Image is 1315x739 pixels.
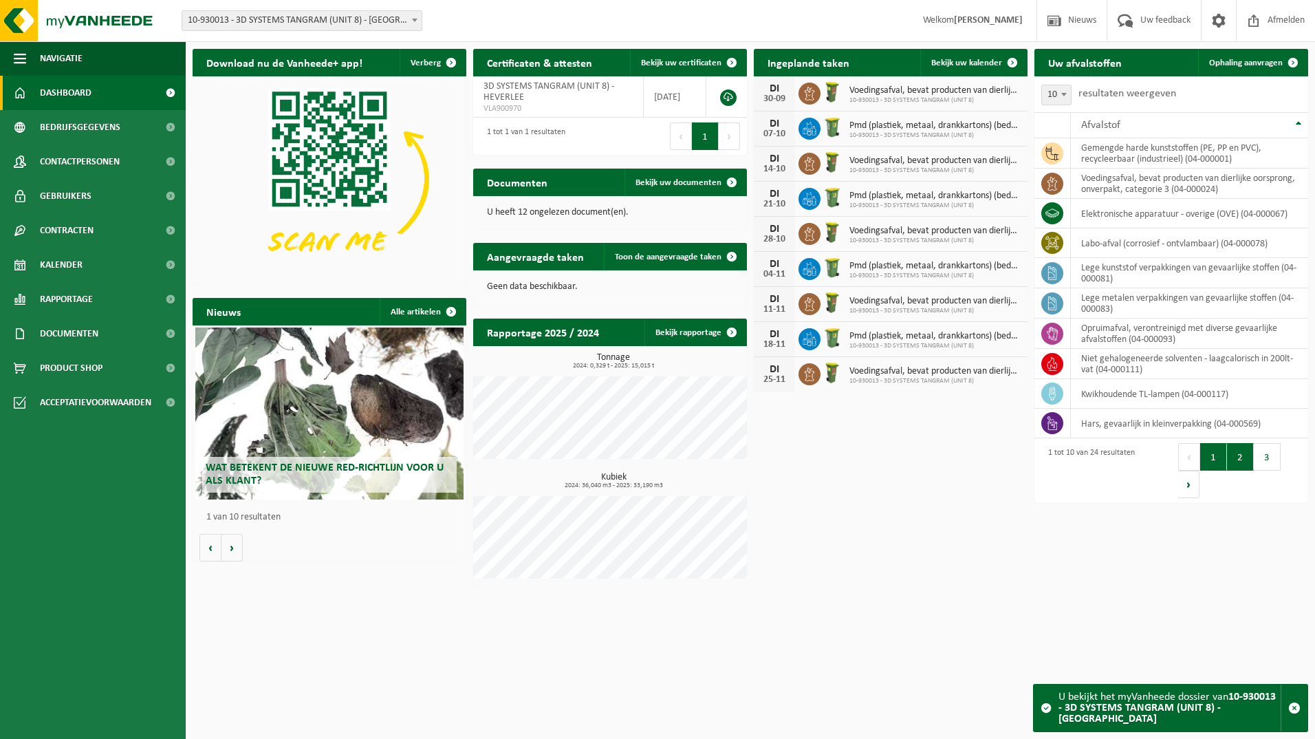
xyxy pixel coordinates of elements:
div: DI [761,294,788,305]
span: 10 [1042,85,1071,105]
span: Afvalstof [1081,120,1120,131]
span: VLA900970 [483,103,633,114]
img: WB-0240-HPE-GN-50 [820,326,844,350]
img: WB-0240-HPE-GN-50 [820,256,844,279]
td: gemengde harde kunststoffen (PE, PP en PVC), recycleerbaar (industrieel) (04-000001) [1071,138,1308,169]
button: 3 [1254,443,1281,471]
td: labo-afval (corrosief - ontvlambaar) (04-000078) [1071,228,1308,258]
div: DI [761,83,788,94]
span: Pmd (plastiek, metaal, drankkartons) (bedrijven) [849,120,1021,131]
img: WB-0060-HPE-GN-50 [820,151,844,174]
a: Bekijk rapportage [644,319,746,346]
span: Contactpersonen [40,144,120,179]
div: 11-11 [761,305,788,314]
div: 21-10 [761,200,788,209]
button: 2 [1227,443,1254,471]
td: lege metalen verpakkingen van gevaarlijke stoffen (04-000083) [1071,288,1308,319]
span: Voedingsafval, bevat producten van dierlijke oorsprong, onverpakt, categorie 3 [849,156,1021,167]
div: DI [761,259,788,270]
span: 10-930013 - 3D SYSTEMS TANGRAM (UNIT 8) [849,202,1021,210]
span: Voedingsafval, bevat producten van dierlijke oorsprong, onverpakt, categorie 3 [849,85,1021,96]
strong: 10-930013 - 3D SYSTEMS TANGRAM (UNIT 8) - [GEOGRAPHIC_DATA] [1058,692,1276,725]
span: 3D SYSTEMS TANGRAM (UNIT 8) - HEVERLEE [483,81,614,103]
img: WB-0060-HPE-GN-50 [820,361,844,385]
span: Bekijk uw kalender [931,58,1002,67]
span: Toon de aangevraagde taken [615,253,721,261]
span: 10-930013 - 3D SYSTEMS TANGRAM (UNIT 8) [849,131,1021,140]
span: 10 [1041,85,1072,105]
div: DI [761,189,788,200]
span: Pmd (plastiek, metaal, drankkartons) (bedrijven) [849,191,1021,202]
span: Ophaling aanvragen [1209,58,1283,67]
h2: Nieuws [193,298,254,325]
div: DI [761,364,788,375]
button: Previous [670,122,692,150]
h2: Certificaten & attesten [473,49,606,76]
a: Ophaling aanvragen [1198,49,1307,76]
span: Contracten [40,213,94,248]
span: 10-930013 - 3D SYSTEMS TANGRAM (UNIT 8) [849,272,1021,280]
div: 04-11 [761,270,788,279]
button: 1 [692,122,719,150]
div: 14-10 [761,164,788,174]
div: U bekijkt het myVanheede dossier van [1058,685,1281,731]
h2: Aangevraagde taken [473,243,598,270]
a: Alle artikelen [380,298,465,325]
button: Verberg [400,49,465,76]
h3: Tonnage [480,353,747,369]
td: voedingsafval, bevat producten van dierlijke oorsprong, onverpakt, categorie 3 (04-000024) [1071,169,1308,199]
span: 10-930013 - 3D SYSTEMS TANGRAM (UNIT 8) [849,167,1021,175]
span: 10-930013 - 3D SYSTEMS TANGRAM (UNIT 8) - HEVERLEE [182,11,422,30]
div: 1 tot 10 van 24 resultaten [1041,442,1135,500]
span: 10-930013 - 3D SYSTEMS TANGRAM (UNIT 8) [849,307,1021,315]
div: 25-11 [761,375,788,385]
span: Bekijk uw documenten [635,178,721,187]
a: Bekijk uw kalender [920,49,1026,76]
div: DI [761,118,788,129]
h3: Kubiek [480,473,747,489]
img: WB-0240-HPE-GN-50 [820,186,844,209]
span: 10-930013 - 3D SYSTEMS TANGRAM (UNIT 8) - HEVERLEE [182,10,422,31]
div: DI [761,153,788,164]
p: Geen data beschikbaar. [487,282,733,292]
span: 10-930013 - 3D SYSTEMS TANGRAM (UNIT 8) [849,342,1021,350]
span: 2024: 0,329 t - 2025: 15,015 t [480,363,747,369]
h2: Documenten [473,169,561,195]
button: 1 [1200,443,1227,471]
h2: Rapportage 2025 / 2024 [473,319,613,345]
h2: Download nu de Vanheede+ app! [193,49,376,76]
img: WB-0060-HPE-GN-50 [820,291,844,314]
div: 07-10 [761,129,788,139]
span: 10-930013 - 3D SYSTEMS TANGRAM (UNIT 8) [849,96,1021,105]
td: niet gehalogeneerde solventen - laagcalorisch in 200lt-vat (04-000111) [1071,349,1308,379]
td: lege kunststof verpakkingen van gevaarlijke stoffen (04-000081) [1071,258,1308,288]
span: Voedingsafval, bevat producten van dierlijke oorsprong, onverpakt, categorie 3 [849,226,1021,237]
div: 28-10 [761,235,788,244]
span: Pmd (plastiek, metaal, drankkartons) (bedrijven) [849,261,1021,272]
span: Documenten [40,317,98,351]
strong: [PERSON_NAME] [954,15,1023,25]
span: Rapportage [40,282,93,317]
button: Next [719,122,740,150]
p: 1 van 10 resultaten [206,513,459,522]
td: opruimafval, verontreinigd met diverse gevaarlijke afvalstoffen (04-000093) [1071,319,1308,349]
img: WB-0060-HPE-GN-50 [820,221,844,244]
span: Dashboard [40,76,91,110]
span: Verberg [411,58,441,67]
div: DI [761,329,788,340]
span: Bedrijfsgegevens [40,110,120,144]
span: Voedingsafval, bevat producten van dierlijke oorsprong, onverpakt, categorie 3 [849,296,1021,307]
h2: Ingeplande taken [754,49,863,76]
span: Bekijk uw certificaten [641,58,721,67]
span: 10-930013 - 3D SYSTEMS TANGRAM (UNIT 8) [849,237,1021,245]
span: Wat betekent de nieuwe RED-richtlijn voor u als klant? [206,462,444,486]
span: Acceptatievoorwaarden [40,385,151,420]
button: Volgende [221,534,243,561]
span: 10-930013 - 3D SYSTEMS TANGRAM (UNIT 8) [849,377,1021,385]
div: DI [761,224,788,235]
td: kwikhoudende TL-lampen (04-000117) [1071,379,1308,409]
h2: Uw afvalstoffen [1034,49,1135,76]
span: Pmd (plastiek, metaal, drankkartons) (bedrijven) [849,331,1021,342]
td: elektronische apparatuur - overige (OVE) (04-000067) [1071,199,1308,228]
label: resultaten weergeven [1078,88,1176,99]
